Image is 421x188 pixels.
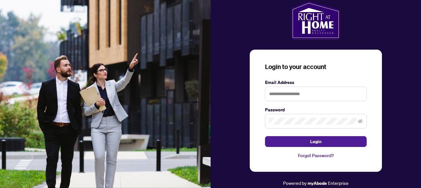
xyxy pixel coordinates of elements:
[265,106,367,113] label: Password
[265,79,367,86] label: Email Address
[283,180,307,186] span: Powered by
[328,180,349,186] span: Enterprise
[310,136,322,147] span: Login
[265,62,367,71] h3: Login to your account
[265,136,367,147] button: Login
[265,152,367,159] a: Forgot Password?
[308,180,327,187] a: myAbode
[291,1,340,39] img: ma-logo
[358,119,363,123] span: eye-invisible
